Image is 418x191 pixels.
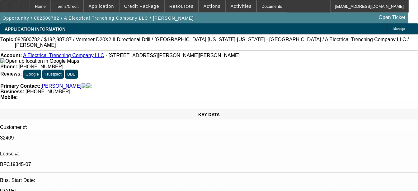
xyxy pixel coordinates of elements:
[165,0,198,12] button: Resources
[0,64,17,69] strong: Phone:
[120,0,164,12] button: Credit Package
[0,58,79,64] a: View Google Maps
[42,70,63,79] button: Trustpilot
[226,0,256,12] button: Activities
[106,53,240,58] span: - [STREET_ADDRESS][PERSON_NAME][PERSON_NAME]
[0,53,22,58] strong: Account:
[23,70,41,79] button: Google
[0,58,79,64] img: Open up location in Google Maps
[15,37,418,48] span: 082500782 / $192,987.87 / Vermeer D20X2III Directional Drill / [GEOGRAPHIC_DATA] [US_STATE]-[US_S...
[40,83,82,89] a: [PERSON_NAME]
[376,12,408,23] a: Open Ticket
[23,53,104,58] a: A Electrical Trenching Company LLC
[84,0,119,12] button: Application
[88,4,114,9] span: Application
[231,4,252,9] span: Activities
[65,70,78,79] button: BBB
[82,83,87,89] img: facebook-icon.png
[0,89,24,94] strong: Business:
[0,95,18,100] strong: Mobile:
[0,83,40,89] strong: Primary Contact:
[204,4,221,9] span: Actions
[199,0,225,12] button: Actions
[0,71,22,76] strong: Reviews:
[26,89,70,94] span: [PHONE_NUMBER]
[124,4,159,9] span: Credit Package
[198,112,220,117] span: KEY DATA
[5,27,65,32] span: APPLICATION INFORMATION
[169,4,194,9] span: Resources
[87,83,92,89] img: linkedin-icon.png
[393,27,405,31] span: Manage
[2,16,194,21] span: Opportunity / 082500782 / A Electrical Trenching Company LLC / [PERSON_NAME]
[19,64,63,69] span: [PHONE_NUMBER]
[0,37,15,48] strong: Topic:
